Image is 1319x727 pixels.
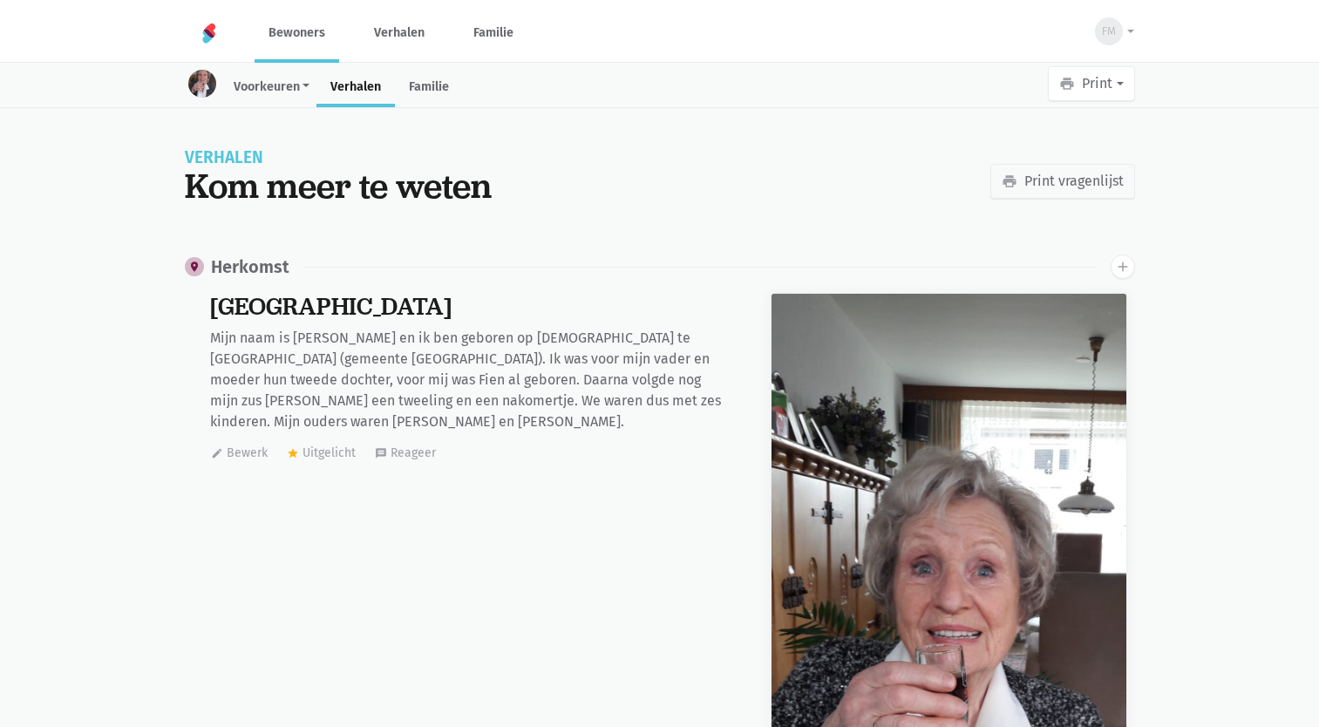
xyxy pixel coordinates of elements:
[1115,259,1131,275] i: add
[459,3,527,62] a: Familie
[211,257,289,277] div: Herkomst
[220,70,317,107] a: Voorkeuren
[395,70,463,107] a: Familie
[185,166,638,206] div: Kom meer te weten
[1102,23,1116,40] span: FM
[1048,66,1134,101] button: Print
[1002,173,1017,189] i: print
[210,328,727,432] div: Mijn naam is [PERSON_NAME] en ik ben geboren op [DEMOGRAPHIC_DATA] te [GEOGRAPHIC_DATA] (gemeente...
[316,70,395,107] a: Verhalen
[374,439,437,466] button: Reageer
[375,447,387,459] i: message
[188,261,201,273] i: place
[286,439,357,466] button: Uitgelicht
[210,293,727,321] div: [GEOGRAPHIC_DATA]
[199,23,220,44] img: Home
[360,3,439,62] a: Verhalen
[990,164,1135,199] a: Print vragenlijst
[1084,11,1134,51] button: FM
[255,3,339,62] a: Bewoners
[287,447,299,459] i: star
[185,150,638,166] div: Verhalen
[210,439,269,466] button: Bewerk
[1059,76,1075,92] i: print
[188,70,216,98] img: resident-image
[211,447,223,459] i: edit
